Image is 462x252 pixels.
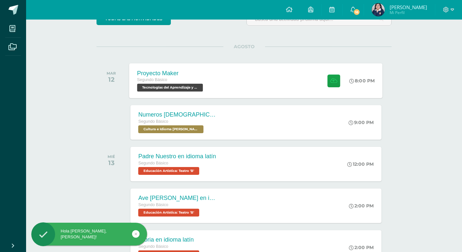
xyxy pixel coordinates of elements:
[107,76,116,83] div: 12
[138,153,216,160] div: Padre Nuestro en idioma latín
[223,44,265,49] span: AGOSTO
[353,8,360,16] span: 16
[31,228,147,240] div: Hola [PERSON_NAME], [PERSON_NAME]!
[349,245,374,250] div: 2:00 PM
[350,78,375,84] div: 8:00 PM
[390,10,427,15] span: Mi Perfil
[138,167,199,175] span: Educación Artística: Teatro 'B'
[349,119,374,125] div: 9:00 PM
[138,236,201,243] div: Gloria en idioma latín
[137,84,203,91] span: Tecnologías del Aprendizaje y la Comunicación 'B'
[138,125,203,133] span: Cultura e Idioma Maya Garífuna o Xinca 'B'
[137,70,205,77] div: Proyecto Maker
[390,4,427,10] span: [PERSON_NAME]
[137,77,168,82] span: Segundo Básico
[138,111,216,118] div: Numeros [DEMOGRAPHIC_DATA] en Kaqchikel
[349,203,374,209] div: 2:00 PM
[347,161,374,167] div: 12:00 PM
[138,209,199,217] span: Educación Artística: Teatro 'B'
[138,195,216,202] div: Ave [PERSON_NAME] en idioma latín
[372,3,385,16] img: 2a67096c71c48b08a3affef24a4ffda1.png
[107,71,116,76] div: MAR
[108,159,115,167] div: 13
[138,119,168,124] span: Segundo Básico
[138,203,168,207] span: Segundo Básico
[138,161,168,165] span: Segundo Básico
[108,154,115,159] div: MIÉ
